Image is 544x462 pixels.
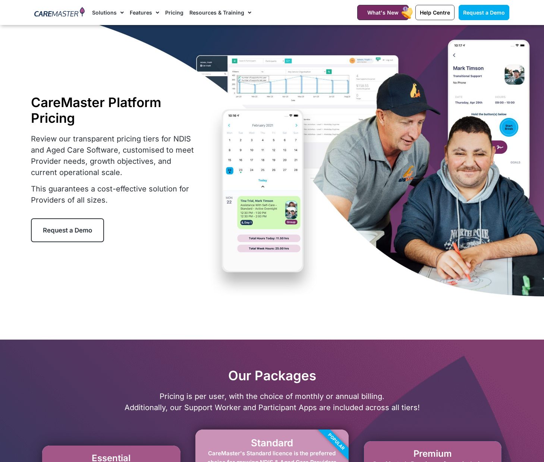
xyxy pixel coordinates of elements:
[415,5,455,20] a: Help Centre
[459,5,509,20] a: Request a Demo
[34,7,85,18] img: CareMaster Logo
[463,9,505,16] span: Request a Demo
[31,183,199,206] p: This guarantees a cost-effective solution for Providers of all sizes.
[371,449,494,459] h2: Premium
[31,94,199,126] h1: CareMaster Platform Pricing
[31,368,513,383] h2: Our Packages
[420,9,450,16] span: Help Centre
[357,5,409,20] a: What's New
[31,391,513,413] p: Pricing is per user, with the choice of monthly or annual billing. Additionally, our Support Work...
[43,227,92,234] span: Request a Demo
[367,9,399,16] span: What's New
[31,133,199,178] p: Review our transparent pricing tiers for NDIS and Aged Care Software, customised to meet Provider...
[203,437,341,449] h2: Standard
[31,218,104,242] a: Request a Demo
